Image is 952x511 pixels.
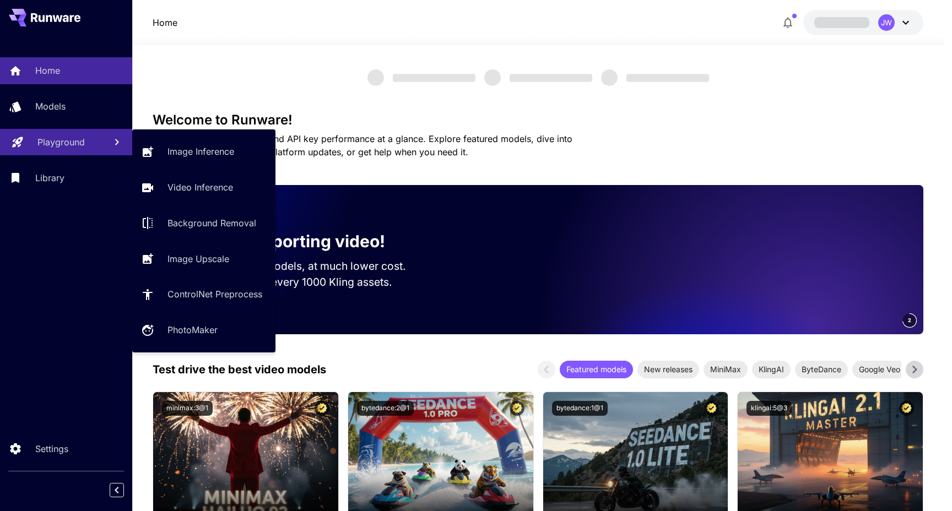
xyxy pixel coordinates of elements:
[132,138,275,165] a: Image Inference
[132,210,275,237] a: Background Removal
[37,135,85,149] p: Playground
[118,480,132,500] div: Collapse sidebar
[704,363,748,375] span: MiniMax
[510,401,524,416] button: Certified Model – Vetted for best performance and includes a commercial license.
[908,316,911,324] span: 2
[35,100,66,113] p: Models
[878,14,895,31] div: JW
[153,16,177,29] p: Home
[35,442,68,455] p: Settings
[637,363,699,375] span: New releases
[201,229,385,254] p: Now supporting video!
[153,16,177,29] nav: breadcrumb
[153,133,572,157] span: Check out your usage stats and API key performance at a glance. Explore featured models, dive int...
[153,112,923,128] h3: Welcome to Runware!
[170,274,427,290] p: Save up to $500 for every 1000 Kling assets.
[132,245,275,272] a: Image Upscale
[560,363,633,375] span: Featured models
[132,317,275,344] a: PhotoMaker
[167,252,229,265] p: Image Upscale
[170,258,427,274] p: Run the best video models, at much lower cost.
[167,216,256,230] p: Background Removal
[132,281,275,308] a: ControlNet Preprocess
[132,174,275,201] a: Video Inference
[704,401,719,416] button: Certified Model – Vetted for best performance and includes a commercial license.
[35,171,64,184] p: Library
[162,401,213,416] button: minimax:3@1
[752,363,791,375] span: KlingAI
[357,401,414,416] button: bytedance:2@1
[35,64,60,77] p: Home
[153,361,326,378] p: Test drive the best video models
[167,287,262,301] p: ControlNet Preprocess
[552,401,608,416] button: bytedance:1@1
[315,401,329,416] button: Certified Model – Vetted for best performance and includes a commercial license.
[899,401,914,416] button: Certified Model – Vetted for best performance and includes a commercial license.
[747,401,792,416] button: klingai:5@3
[852,363,907,375] span: Google Veo
[167,181,233,194] p: Video Inference
[167,145,234,158] p: Image Inference
[110,483,124,497] button: Collapse sidebar
[167,323,218,336] p: PhotoMaker
[795,363,848,375] span: ByteDance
